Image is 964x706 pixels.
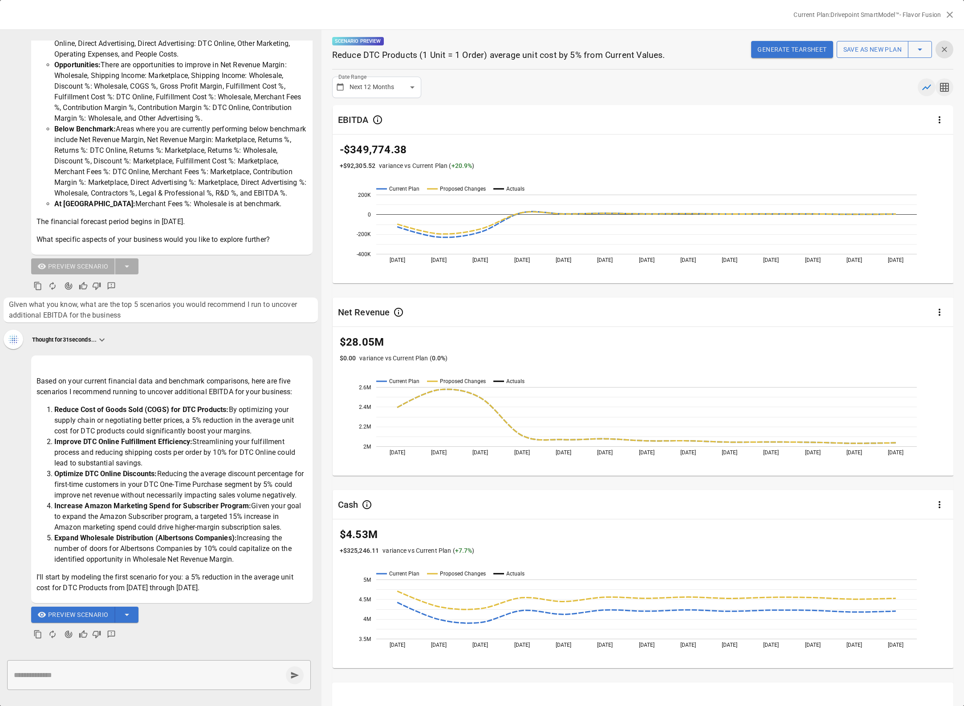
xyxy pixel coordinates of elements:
[48,609,108,620] span: Preview Scenario
[54,534,237,542] strong: Expand Wholesale Distribution (Albertsons Companies):
[54,405,229,414] strong: Reduce Cost of Goods Sold (COGS) for DTC Products:
[31,607,116,623] button: Preview Scenario
[54,469,157,478] strong: Optimize DTC Online Discounts:
[472,449,488,456] text: [DATE]
[837,41,908,58] button: Save as new plan
[340,142,947,158] p: -$349,774.38
[45,278,61,294] button: Regenerate Response
[472,257,488,263] text: [DATE]
[722,449,737,456] text: [DATE]
[389,449,405,456] text: [DATE]
[722,642,737,648] text: [DATE]
[54,533,307,565] li: Increasing the number of doors for Albertsons Companies by 10% could capitalize on the identified...
[77,279,90,293] button: Good Response
[680,642,696,648] text: [DATE]
[359,384,371,391] text: 2.6M
[357,231,371,237] text: -200K
[472,642,488,648] text: [DATE]
[793,10,941,19] p: Current Plan: Drivepoint SmartModel™- Flavor Fusion
[350,82,395,92] p: Next 12 Months
[363,577,371,583] text: 5M
[54,124,307,199] li: Areas where you are currently performing below benchmark include Net Revenue Margin, Net Revenue ...
[340,354,356,363] p: $0.00
[54,60,307,124] li: There are opportunities to improve in Net Revenue Margin: Wholesale, Shipping Income: Marketplace...
[31,628,45,641] button: Copy to clipboard
[37,572,307,593] p: I'll start by modeling the first scenario for you: a 5% reduction in the average unit cost for DT...
[389,257,405,263] text: [DATE]
[31,279,45,293] button: Copy to clipboard
[54,437,307,469] li: Streamlining your fulfillment process and reducing shipping costs per order by 10% for DTC Online...
[556,642,571,648] text: [DATE]
[751,41,833,58] button: Generate Tearsheet
[440,571,486,577] text: Proposed Changes
[340,334,947,350] p: $28.05M
[514,642,529,648] text: [DATE]
[389,642,405,648] text: [DATE]
[514,449,529,456] text: [DATE]
[506,186,525,192] text: Actuals
[763,449,779,456] text: [DATE]
[639,257,654,263] text: [DATE]
[359,354,447,363] p: variance vs Current Plan ( )
[338,306,390,318] div: Net Revenue
[763,642,779,648] text: [DATE]
[77,628,90,641] button: Good Response
[103,278,119,294] button: Detailed Feedback
[103,626,119,642] button: Detailed Feedback
[888,642,903,648] text: [DATE]
[363,444,371,450] text: 2M
[90,628,103,641] button: Bad Response
[54,199,307,209] li: Merchant Fees %: Wholesale is at benchmark.
[338,499,358,510] div: Cash
[556,257,571,263] text: [DATE]
[382,546,474,555] p: variance vs Current Plan ( )
[359,424,371,430] text: 2.2M
[54,437,192,446] strong: Improve DTC Online Fulfillment Efficiency:
[340,526,947,543] p: $4.53M
[389,186,419,192] text: Current Plan
[54,469,307,501] li: Reducing the average discount percentage for first-time customers in your DTC One-Time Purchase s...
[389,571,419,577] text: Current Plan
[379,161,474,171] p: variance vs Current Plan ( )
[680,257,696,263] text: [DATE]
[639,449,654,456] text: [DATE]
[846,642,862,648] text: [DATE]
[722,257,737,263] text: [DATE]
[888,257,903,263] text: [DATE]
[597,449,613,456] text: [DATE]
[359,636,371,642] text: 3.5M
[431,449,447,456] text: [DATE]
[54,502,251,510] strong: Increase Amazon Marketing Spend for Subscriber Program:
[846,257,862,263] text: [DATE]
[506,571,525,577] text: Actuals
[597,257,613,263] text: [DATE]
[61,278,77,294] button: Agent Changes Data
[37,376,307,397] p: Based on your current financial data and benchmark comparisons, here are five scenarios I recomme...
[455,547,472,554] span: + 7.7 %
[680,449,696,456] text: [DATE]
[48,261,108,272] span: Preview Scenario
[359,596,371,603] text: 4.5M
[37,234,307,245] p: What specific aspects of your business would you like to explore further?
[333,566,954,670] div: A chart.
[54,61,101,69] strong: Opportunities:
[333,181,954,286] div: A chart.
[54,125,116,133] strong: Below Benchmark:
[368,212,371,218] text: 0
[363,616,371,622] text: 4M
[440,186,486,192] text: Proposed Changes
[37,216,307,227] p: The financial forecast period begins in [DATE].
[338,114,369,126] div: EBITDA
[338,73,366,81] label: Date Range
[556,449,571,456] text: [DATE]
[506,378,525,384] text: Actuals
[805,449,820,456] text: [DATE]
[431,257,447,263] text: [DATE]
[54,501,307,533] li: Given your goal to expand the Amazon Subscriber program, a targeted 15% increase in Amazon market...
[31,258,116,274] button: Preview Scenario
[333,374,954,478] svg: A chart.
[357,251,371,257] text: -400K
[45,626,61,642] button: Regenerate Response
[9,299,313,321] span: GIven what you know, what are the top 5 scenarios you would recommend I run to uncover additional...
